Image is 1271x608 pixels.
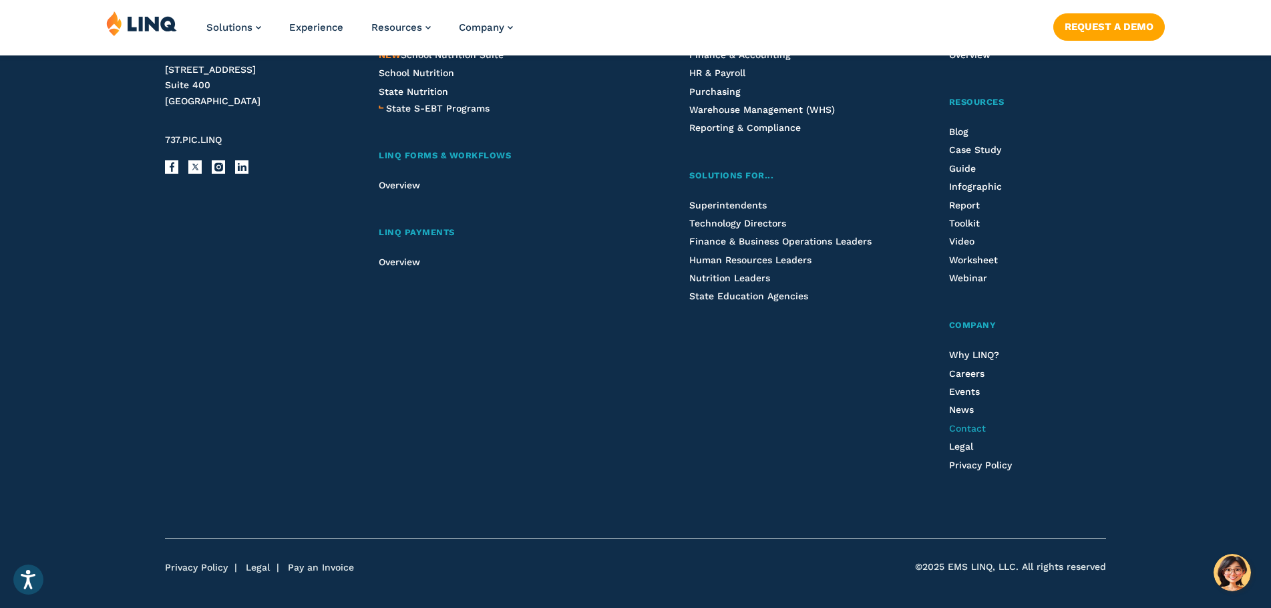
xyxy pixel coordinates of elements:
[949,255,998,265] a: Worksheet
[949,163,976,174] a: Guide
[289,21,343,33] a: Experience
[379,149,620,163] a: LINQ Forms & Workflows
[379,180,420,190] a: Overview
[386,101,490,116] a: State S-EBT Programs
[379,49,504,60] a: NEWSchool Nutrition Suite
[949,319,1106,333] a: Company
[689,200,767,210] a: Superintendents
[949,349,999,360] a: Why LINQ?
[949,441,973,452] a: Legal
[949,368,984,379] a: Careers
[689,236,872,247] a: Finance & Business Operations Leaders
[949,236,974,247] a: Video
[689,67,745,78] a: HR & Payroll
[689,49,791,60] a: Finance & Accounting
[165,562,228,573] a: Privacy Policy
[379,226,620,240] a: LINQ Payments
[1214,554,1251,591] button: Hello, have a question? Let’s chat.
[949,97,1005,107] span: Resources
[246,562,270,573] a: Legal
[165,160,178,174] a: Facebook
[949,218,980,229] a: Toolkit
[206,11,513,55] nav: Primary Navigation
[689,122,801,133] a: Reporting & Compliance
[206,21,261,33] a: Solutions
[1053,13,1165,40] a: Request a Demo
[379,49,504,60] span: School Nutrition Suite
[379,257,420,267] a: Overview
[689,104,835,115] a: Warehouse Management (WHS)
[379,67,454,78] a: School Nutrition
[949,404,974,415] a: News
[165,134,222,145] span: 737.PIC.LINQ
[949,96,1106,110] a: Resources
[689,86,741,97] a: Purchasing
[949,320,996,330] span: Company
[235,160,248,174] a: LinkedIn
[949,49,990,60] a: Overview
[949,181,1002,192] a: Infographic
[949,423,986,434] a: Contact
[949,144,1001,155] a: Case Study
[949,126,968,137] a: Blog
[371,21,431,33] a: Resources
[949,460,1012,470] a: Privacy Policy
[206,21,252,33] span: Solutions
[188,160,202,174] a: X
[689,218,786,229] a: Technology Directors
[165,62,347,110] address: [STREET_ADDRESS] Suite 400 [GEOGRAPHIC_DATA]
[949,386,980,397] a: Events
[459,21,504,33] span: Company
[379,49,401,60] span: NEW
[379,227,455,237] span: LINQ Payments
[379,150,511,160] span: LINQ Forms & Workflows
[949,273,987,283] a: Webinar
[379,86,448,97] a: State Nutrition
[212,160,225,174] a: Instagram
[106,11,177,36] img: LINQ | K‑12 Software
[689,291,808,301] a: State Education Agencies
[689,255,811,265] a: Human Resources Leaders
[1053,11,1165,40] nav: Button Navigation
[371,21,422,33] span: Resources
[949,200,980,210] a: Report
[689,273,770,283] a: Nutrition Leaders
[386,103,490,114] span: State S-EBT Programs
[459,21,513,33] a: Company
[288,562,354,573] a: Pay an Invoice
[915,561,1106,574] span: ©2025 EMS LINQ, LLC. All rights reserved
